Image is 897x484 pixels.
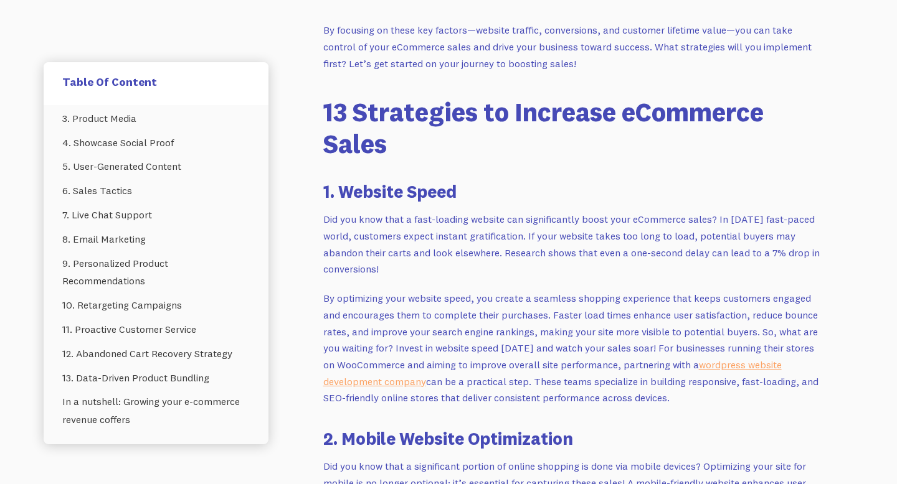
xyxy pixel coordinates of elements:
p: By focusing on these key factors—website traffic, conversions, and customer lifetime value—you ca... [323,22,822,72]
a: 9. Personalized Product Recommendations [62,251,250,294]
a: 6. Sales Tactics [62,179,250,203]
a: In a nutshell: Growing your e-commerce revenue coffers [62,390,250,432]
h5: Table Of Content [62,75,250,89]
p: By optimizing your website speed, you create a seamless shopping experience that keeps customers ... [323,290,822,406]
a: 11. Proactive Customer Service [62,317,250,342]
a: wordpress website development company [323,358,782,388]
a: 8. Email Marketing [62,227,250,251]
a: 13. Data-Driven Product Bundling [62,366,250,390]
a: 3. Product Media [62,106,250,131]
h3: 2. Mobile Website Optimization [323,426,822,450]
a: 7. Live Chat Support [62,203,250,227]
a: 4. Showcase Social Proof [62,131,250,155]
a: 12. Abandoned Cart Recovery Strategy [62,342,250,366]
a: 5. User-Generated Content [62,155,250,179]
h3: 1. Website Speed [323,179,822,203]
a: 10. Retargeting Campaigns [62,294,250,318]
h2: 13 Strategies to Increase eCommerce Sales [323,96,822,159]
p: Did you know that a fast-loading website can significantly boost your eCommerce sales? In [DATE] ... [323,211,822,277]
